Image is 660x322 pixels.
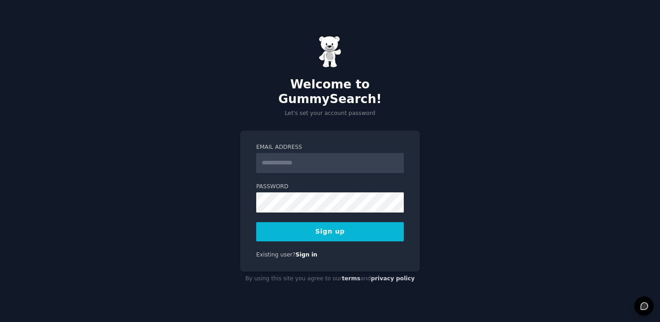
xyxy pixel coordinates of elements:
a: terms [342,275,360,282]
a: Sign in [296,251,318,258]
label: Email Address [256,143,404,152]
a: privacy policy [371,275,415,282]
button: Sign up [256,222,404,241]
img: Gummy Bear [319,36,341,68]
span: Existing user? [256,251,296,258]
div: By using this site you agree to our and [240,272,420,286]
p: Let's set your account password [240,109,420,118]
h2: Welcome to GummySearch! [240,77,420,106]
label: Password [256,183,404,191]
